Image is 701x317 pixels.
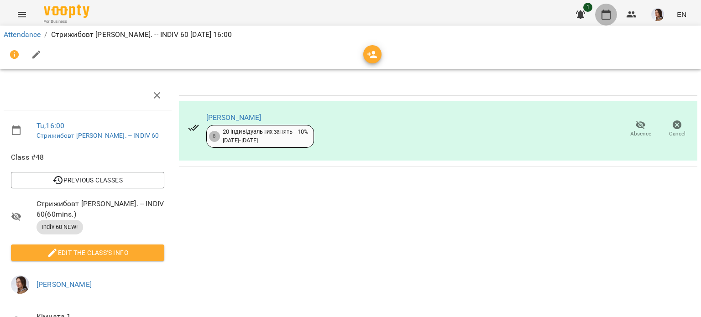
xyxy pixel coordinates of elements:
button: Cancel [659,116,696,142]
a: Attendance [4,30,41,39]
a: Стрижибовт [PERSON_NAME]. -- INDIV 60 [37,132,159,139]
span: Стрижибовт [PERSON_NAME]. -- INDIV 60 ( 60 mins. ) [37,198,164,220]
p: Стрижибовт [PERSON_NAME]. -- INDIV 60 [DATE] 16:00 [51,29,232,40]
div: 8 [209,131,220,142]
span: Class #48 [11,152,164,163]
img: Voopty Logo [44,5,89,18]
div: 20 індивідуальних занять - 10% [DATE] - [DATE] [223,128,308,145]
button: Menu [11,4,33,26]
button: Edit the class's Info [11,244,164,261]
a: [PERSON_NAME] [37,280,92,289]
span: Edit the class's Info [18,247,157,258]
span: 1 [583,3,592,12]
button: EN [673,6,690,23]
img: 6a03a0f17c1b85eb2e33e2f5271eaff0.png [11,275,29,294]
a: Tu , 16:00 [37,121,64,130]
span: Cancel [669,130,685,138]
img: 6a03a0f17c1b85eb2e33e2f5271eaff0.png [651,8,664,21]
nav: breadcrumb [4,29,697,40]
span: EN [677,10,686,19]
a: [PERSON_NAME] [206,113,262,122]
span: For Business [44,19,89,25]
span: Absence [630,130,651,138]
button: Previous Classes [11,172,164,188]
span: Indiv 60 NEW! [37,223,83,231]
li: / [44,29,47,40]
button: Absence [623,116,659,142]
span: Previous Classes [18,175,157,186]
